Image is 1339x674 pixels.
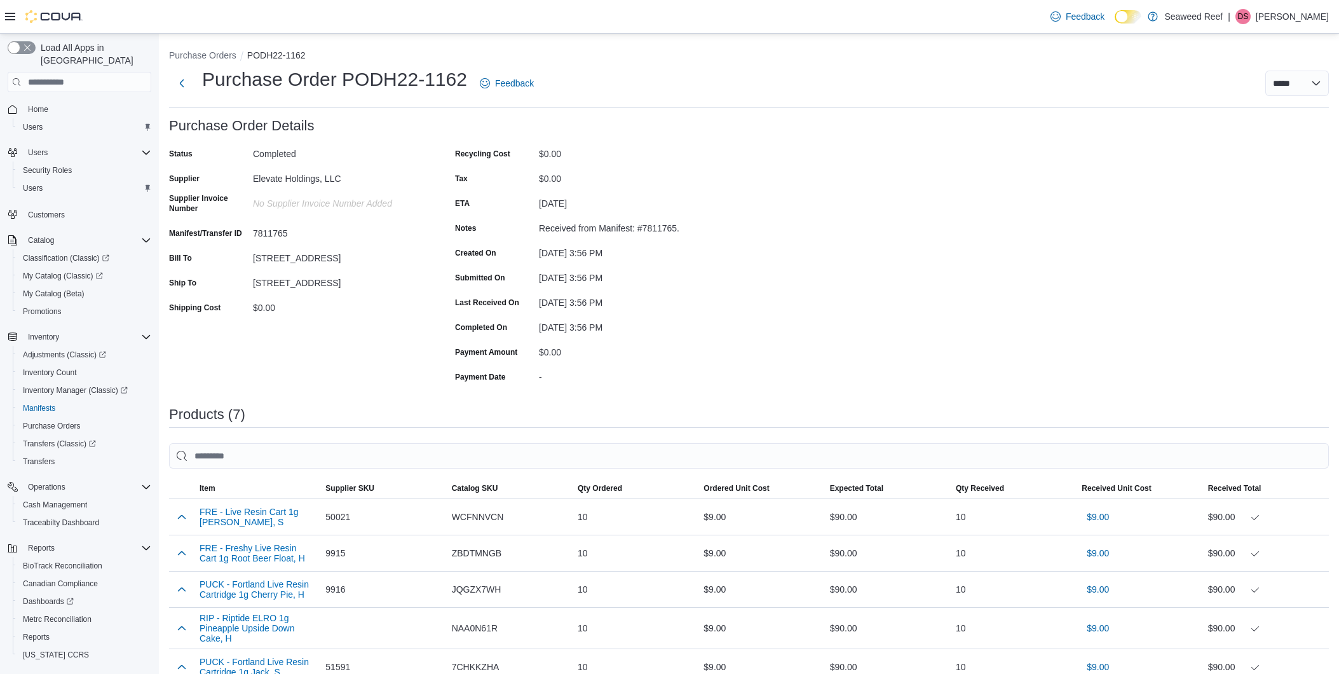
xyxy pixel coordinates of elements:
div: David Schwab [1235,9,1251,24]
button: Reports [3,539,156,557]
a: Inventory Count [18,365,82,380]
span: My Catalog (Beta) [18,286,151,301]
button: Users [3,144,156,162]
span: Home [23,101,151,117]
button: Metrc Reconciliation [13,610,156,628]
label: Recycling Cost [455,149,510,159]
span: [US_STATE] CCRS [23,650,89,660]
span: Ordered Unit Cost [703,483,769,493]
label: Supplier Invoice Number [169,193,248,214]
span: Catalog [23,233,151,248]
div: [DATE] 3:56 PM [539,268,709,283]
button: Inventory Count [13,364,156,382]
button: $9.00 [1082,577,1114,602]
button: Promotions [13,303,156,320]
span: Transfers [23,457,55,467]
label: Payment Date [455,372,505,382]
span: Traceabilty Dashboard [23,518,99,528]
a: Manifests [18,401,60,416]
div: [STREET_ADDRESS] [253,248,423,263]
button: Canadian Compliance [13,575,156,593]
span: NAA0N61R [452,621,498,636]
a: Traceabilty Dashboard [18,515,104,530]
label: Ship To [169,278,196,288]
div: $90.00 [1208,621,1324,636]
a: Metrc Reconciliation [18,612,97,627]
button: PUCK - Fortland Live Resin Cartridge 1g Cherry Pie, H [200,579,315,600]
img: Cova [25,10,83,23]
a: Dashboards [18,594,79,609]
span: 50021 [325,509,350,525]
a: Classification (Classic) [18,251,114,266]
button: $9.00 [1082,616,1114,641]
button: Next [169,71,194,96]
div: $9.00 [698,616,824,641]
span: DS [1238,9,1249,24]
span: $9.00 [1087,661,1109,673]
button: Expected Total [825,478,951,499]
div: 7811765 [253,223,423,238]
button: Traceabilty Dashboard [13,514,156,532]
span: Qty Received [956,483,1004,493]
button: FRE - Live Resin Cart 1g [PERSON_NAME], S [200,507,315,527]
div: $9.00 [698,540,824,566]
button: Customers [3,205,156,223]
span: Classification (Classic) [23,253,109,263]
label: Manifest/Transfer ID [169,228,242,238]
button: Operations [3,478,156,496]
div: [DATE] 3:56 PM [539,317,709,333]
div: 10 [951,504,1077,530]
span: Adjustments (Classic) [18,347,151,362]
button: PODH22-1162 [247,50,306,60]
div: $90.00 [1208,582,1324,597]
span: Customers [23,206,151,222]
a: Cash Management [18,497,92,512]
a: My Catalog (Beta) [18,286,90,301]
a: My Catalog (Classic) [18,268,108,284]
span: Users [23,122,43,132]
div: 10 [573,504,698,530]
span: ZBDTMNGB [452,546,502,561]
span: Cash Management [23,500,87,510]
span: 9916 [325,582,345,597]
button: Inventory [23,329,64,345]
p: [PERSON_NAME] [1256,9,1329,24]
button: Operations [23,479,71,495]
label: ETA [455,198,470,209]
span: BioTrack Reconciliation [23,561,102,571]
span: Users [23,183,43,193]
span: Transfers [18,454,151,469]
span: Load All Apps in [GEOGRAPHIC_DATA] [36,41,151,67]
span: Customers [28,210,65,220]
div: $0.00 [539,144,709,159]
span: Supplier SKU [325,483,374,493]
span: Dashboards [23,596,74,607]
a: Transfers (Classic) [18,436,101,451]
a: Users [18,181,48,196]
a: Reports [18,629,55,645]
label: Payment Amount [455,347,517,357]
div: 10 [573,616,698,641]
nav: An example of EuiBreadcrumbs [169,49,1329,64]
span: $9.00 [1087,511,1109,523]
label: Submitted On [455,273,505,283]
span: Catalog SKU [452,483,498,493]
a: Feedback [475,71,539,96]
p: | [1228,9,1230,24]
a: Home [23,102,53,117]
button: Security Roles [13,162,156,179]
a: Transfers (Classic) [13,435,156,453]
span: $9.00 [1087,583,1109,596]
span: Received Total [1208,483,1261,493]
span: BioTrack Reconciliation [18,558,151,574]
span: Canadian Compliance [23,579,98,589]
label: Bill To [169,253,192,263]
div: Received from Manifest: #7811765. [539,218,709,233]
div: [DATE] 3:56 PM [539,292,709,308]
button: RIP - Riptide ELRO 1g Pineapple Upside Down Cake, H [200,613,315,643]
button: Reports [13,628,156,646]
button: Catalog SKU [447,478,573,499]
span: My Catalog (Classic) [18,268,151,284]
span: Feedback [495,77,534,90]
span: Home [28,104,48,114]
